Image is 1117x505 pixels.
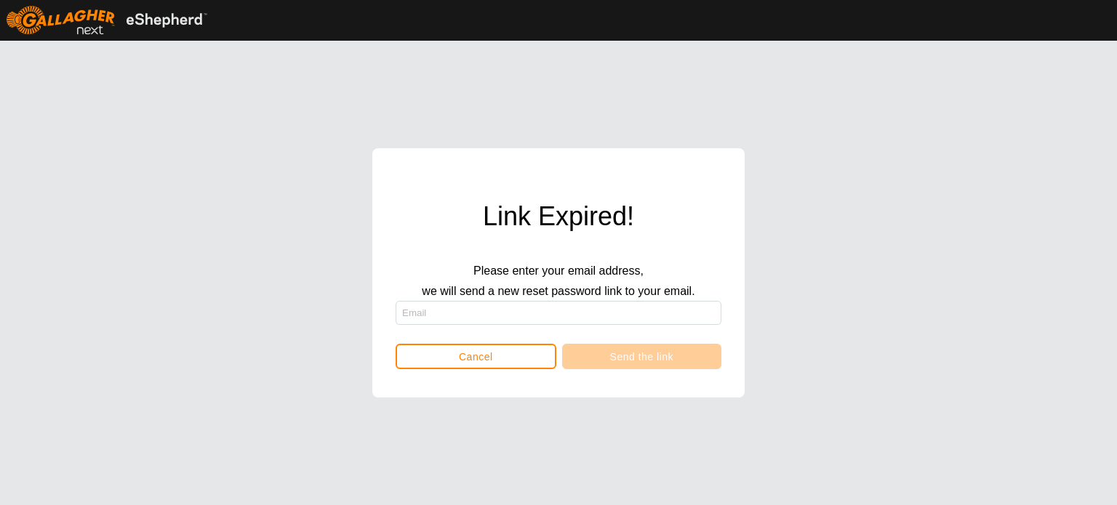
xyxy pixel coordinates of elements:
[422,264,694,296] span: Please enter your email address, we will send a new reset password link to your email.
[459,351,493,363] span: Cancel
[396,201,721,232] h1: Link Expired!
[396,344,556,369] button: Cancel
[562,344,721,369] button: Send the link
[396,301,721,325] input: Email
[610,351,673,363] span: Send the link
[6,6,207,35] img: Gallagher Logo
